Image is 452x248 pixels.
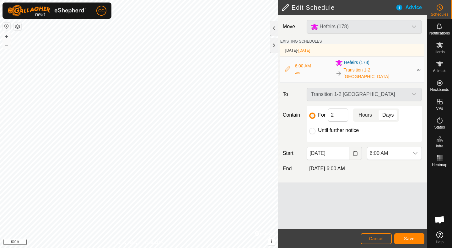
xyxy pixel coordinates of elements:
label: For [318,113,326,118]
span: Cancel [369,236,384,241]
label: EXISTING SCHEDULES [280,39,322,44]
a: Help [427,229,452,246]
span: VPs [436,107,443,110]
label: Until further notice [318,128,359,133]
img: Gallagher Logo [8,5,86,16]
span: CC [98,8,105,14]
span: [DATE] [285,48,297,53]
span: Infra [436,144,443,148]
span: Hefeirs (178) [344,59,369,67]
div: dropdown trigger [409,147,422,160]
span: [DATE] 6:00 AM [309,166,345,171]
span: Help [436,240,444,244]
span: Hours [358,111,372,119]
button: Choose Date [349,147,362,160]
span: Transition 1-2 [GEOGRAPHIC_DATA] [344,67,413,80]
span: Animals [433,69,446,73]
span: [DATE] [299,48,310,53]
span: Notifications [429,31,450,35]
span: ∞ [296,70,299,76]
label: To [280,88,304,101]
span: Save [404,236,415,241]
div: Open chat [430,210,449,229]
label: Start [280,150,304,157]
button: Save [394,233,424,244]
button: Map Layers [14,23,21,30]
div: Advice [395,4,427,11]
span: 6:00 AM [295,63,311,68]
button: + [3,33,10,40]
button: i [268,238,275,245]
span: 6:00 AM [367,147,409,160]
button: Reset Map [3,23,10,30]
img: To [335,70,342,77]
label: End [280,165,304,172]
h2: Edit Schedule [282,4,395,11]
span: Schedules [431,13,448,16]
span: Days [382,111,394,119]
span: Heatmap [432,163,447,167]
span: Herds [434,50,444,54]
div: - [295,69,299,77]
span: Status [434,125,445,129]
button: Cancel [361,233,392,244]
span: ∞ [417,66,421,73]
span: - [297,48,310,53]
span: i [271,239,272,244]
span: Neckbands [430,88,449,92]
a: Contact Us [145,240,164,245]
label: Contain [280,111,304,119]
label: Move [280,20,304,34]
a: Privacy Policy [114,240,137,245]
button: – [3,41,10,49]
